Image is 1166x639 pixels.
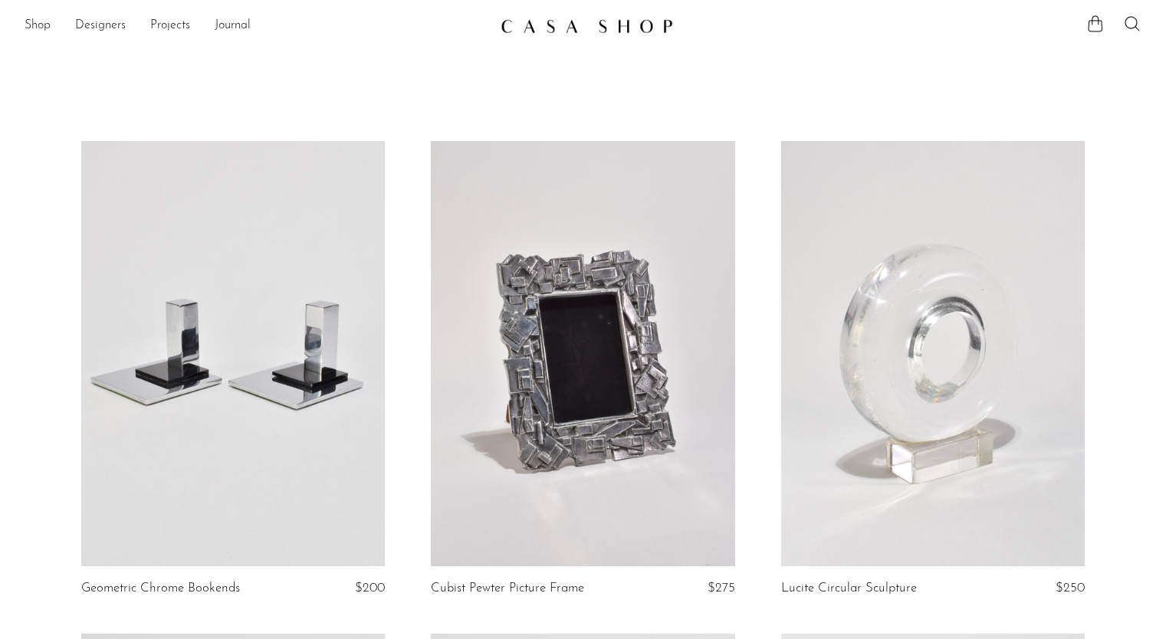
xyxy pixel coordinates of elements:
a: Designers [75,16,126,36]
ul: NEW HEADER MENU [25,13,488,39]
a: Lucite Circular Sculpture [781,582,917,595]
span: $275 [708,582,735,595]
a: Journal [215,16,251,36]
a: Shop [25,16,51,36]
a: Geometric Chrome Bookends [81,582,240,595]
a: Cubist Pewter Picture Frame [431,582,584,595]
span: $250 [1056,582,1085,595]
span: $200 [355,582,385,595]
nav: Desktop navigation [25,13,488,39]
a: Projects [150,16,190,36]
